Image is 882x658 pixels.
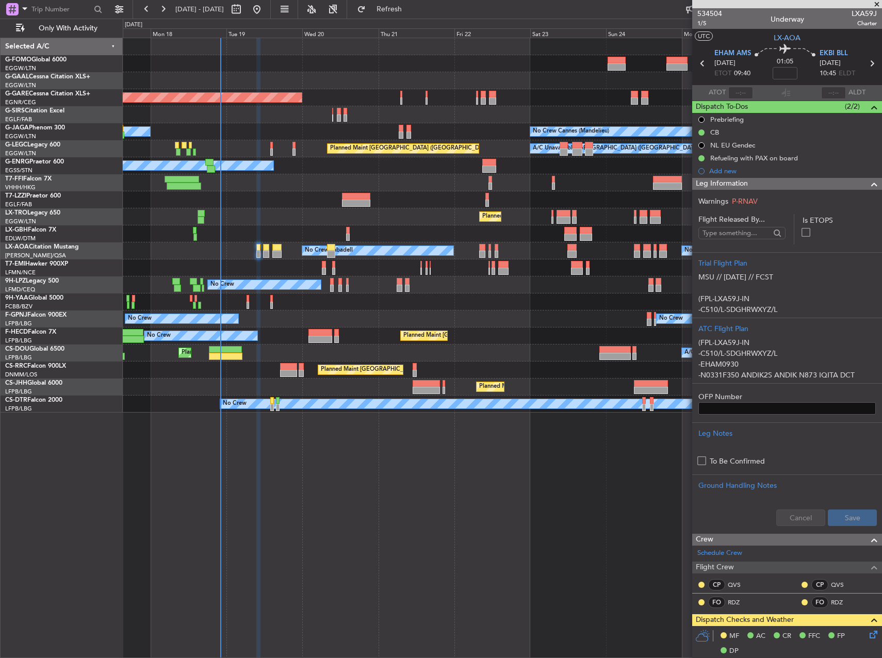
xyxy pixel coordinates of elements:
span: G-SIRS [5,108,25,114]
a: G-GARECessna Citation XLS+ [5,91,90,97]
a: T7-EMIHawker 900XP [5,261,68,267]
span: 9H-YAA [5,295,28,301]
div: A/C Unavailable [GEOGRAPHIC_DATA] ([GEOGRAPHIC_DATA]) [533,141,700,156]
p: (FPL-LXA59J-IN [698,293,876,304]
div: CP [811,579,828,590]
div: No Crew [128,311,152,326]
a: 9H-LPZLegacy 500 [5,278,59,284]
span: [DATE] [714,58,736,69]
input: Type something... [703,225,770,241]
span: Refresh [368,6,411,13]
span: LX-TRO [5,210,27,216]
a: EGGW/LTN [5,218,36,225]
div: Warnings [692,196,882,207]
a: G-JAGAPhenom 300 [5,125,65,131]
a: LX-TROLegacy 650 [5,210,60,216]
a: Schedule Crew [697,548,742,558]
div: Sat 23 [530,28,606,38]
p: -C510/L-SDGHRWXYZ/L [698,304,876,315]
span: T7-EMI [5,261,25,267]
div: FO [708,597,725,608]
span: P-RNAV [732,196,758,206]
div: Planned Maint [GEOGRAPHIC_DATA] ([GEOGRAPHIC_DATA]) [321,362,483,377]
a: G-GAALCessna Citation XLS+ [5,74,90,80]
span: LX-AOA [5,244,29,250]
div: A/C Unavailable [684,345,727,360]
div: No Crew [210,277,234,292]
div: Ground Handling Notes [698,480,876,491]
a: G-SIRSCitation Excel [5,108,64,114]
a: T7-FFIFalcon 7X [5,176,52,182]
span: MSU // [DATE] // FCST [698,272,773,282]
div: Planned Maint [GEOGRAPHIC_DATA] ([GEOGRAPHIC_DATA]) [403,328,566,343]
div: ATC Flight Plan [698,323,876,334]
a: EGGW/LTN [5,64,36,72]
div: Refueling with PAX on board [710,154,798,162]
div: Prebriefing [710,115,744,124]
span: 1/5 [697,19,722,28]
div: Tue 19 [226,28,302,38]
span: ATOT [709,88,726,98]
span: 10:45 [820,69,836,79]
a: LFPB/LBG [5,388,32,396]
span: CS-JHH [5,380,27,386]
a: RDZ [831,598,854,607]
a: LFPB/LBG [5,405,32,413]
div: No Crew [223,396,247,412]
button: Refresh [352,1,414,18]
a: T7-LZZIPraetor 600 [5,193,61,199]
a: EDLW/DTM [5,235,36,242]
a: CS-JHHGlobal 6000 [5,380,62,386]
span: 534504 [697,8,722,19]
a: RDZ [728,598,751,607]
div: No Crew [147,328,171,343]
span: Flight Released By... [698,214,786,225]
div: NL EU Gendec [710,141,755,150]
a: EGGW/LTN [5,133,36,140]
a: QVS [831,580,854,589]
a: CS-DOUGlobal 6500 [5,346,64,352]
div: Add new [709,167,877,175]
div: Trial Flight Plan [698,258,876,269]
a: LFMD/CEQ [5,286,35,293]
a: EGGW/LTN [5,150,36,157]
a: VHHH/HKG [5,184,36,191]
span: F-GPNJ [5,312,27,318]
div: Fri 22 [454,28,530,38]
span: 01:05 [777,57,793,67]
a: 9H-YAAGlobal 5000 [5,295,63,301]
a: CS-DTRFalcon 2000 [5,397,62,403]
span: T7-FFI [5,176,23,182]
input: --:-- [728,87,753,99]
a: LX-GBHFalcon 7X [5,227,56,233]
div: FO [811,597,828,608]
a: LFPB/LBG [5,354,32,361]
div: Leg Notes [698,428,876,439]
span: CS-DOU [5,346,29,352]
p: (FPL-LXA59J-IN -C510/L-SDGHRWXYZ/L -EHAM0930 -N0331F350 ANDIK2S ANDIK N873 IQITA DCT REXMI DCT MI... [698,337,876,446]
span: AC [756,631,765,641]
span: G-LEGC [5,142,27,148]
div: Thu 21 [379,28,454,38]
div: No Crew Cannes (Mandelieu) [533,124,609,139]
span: Dispatch To-Dos [696,101,748,113]
div: Planned Maint [GEOGRAPHIC_DATA] ([GEOGRAPHIC_DATA]) [330,141,493,156]
a: G-FOMOGlobal 6000 [5,57,67,63]
span: Charter [852,19,877,28]
button: Only With Activity [11,20,112,37]
span: Flight Crew [696,562,734,573]
span: 9H-LPZ [5,278,26,284]
span: Dispatch Checks and Weather [696,614,794,626]
span: ETOT [714,69,731,79]
span: LX-AOA [774,32,801,43]
a: EGSS/STN [5,167,32,174]
span: EKBI BLL [820,48,848,59]
a: F-HECDFalcon 7X [5,329,56,335]
div: Wed 20 [302,28,378,38]
div: Planned Maint [GEOGRAPHIC_DATA] ([GEOGRAPHIC_DATA]) [482,209,645,224]
label: To Be Confirmed [710,456,765,467]
button: UTC [695,31,713,41]
span: T7-LZZI [5,193,26,199]
div: No Crew [659,311,683,326]
span: LXA59J [852,8,877,19]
